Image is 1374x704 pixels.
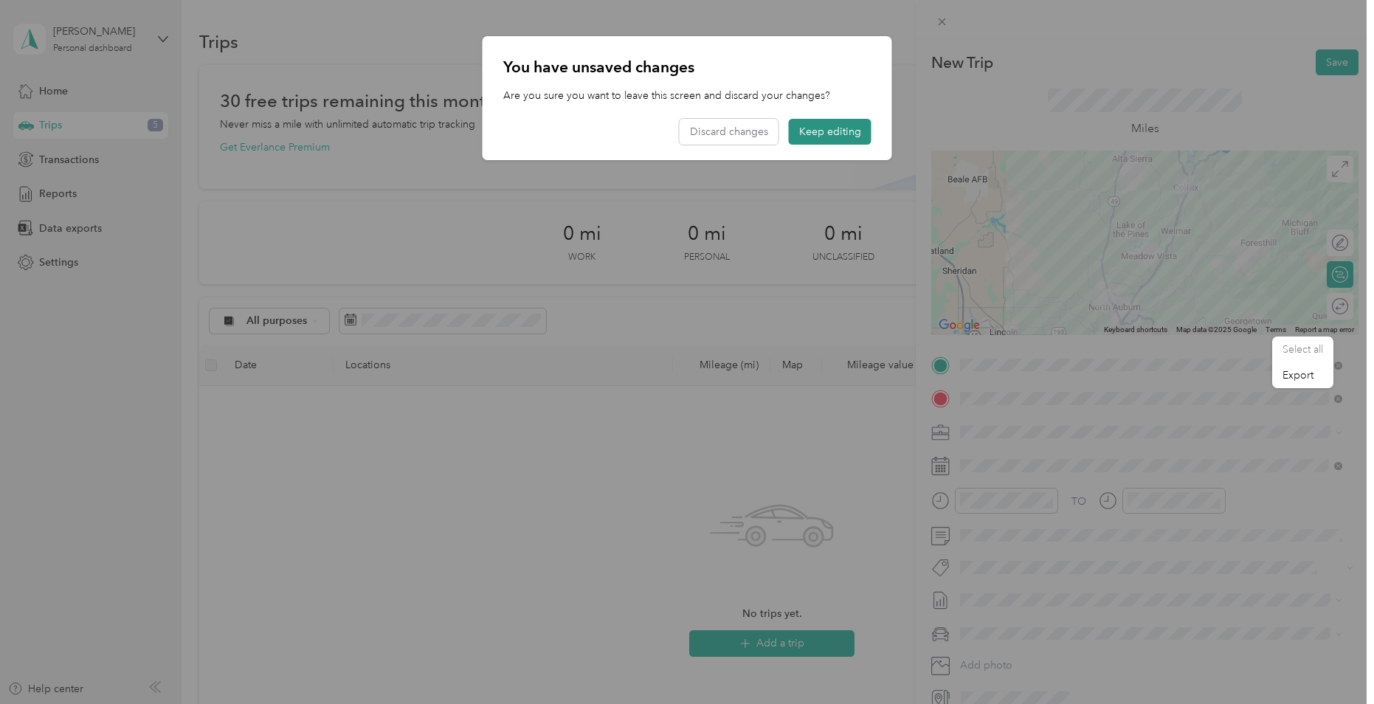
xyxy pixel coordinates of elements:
button: Keep editing [789,119,871,145]
span: Export [1282,369,1313,382]
button: Discard changes [680,119,779,145]
iframe: Everlance-gr Chat Button Frame [1291,621,1374,704]
p: Are you sure you want to leave this screen and discard your changes? [503,88,871,103]
p: You have unsaved changes [503,57,871,77]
